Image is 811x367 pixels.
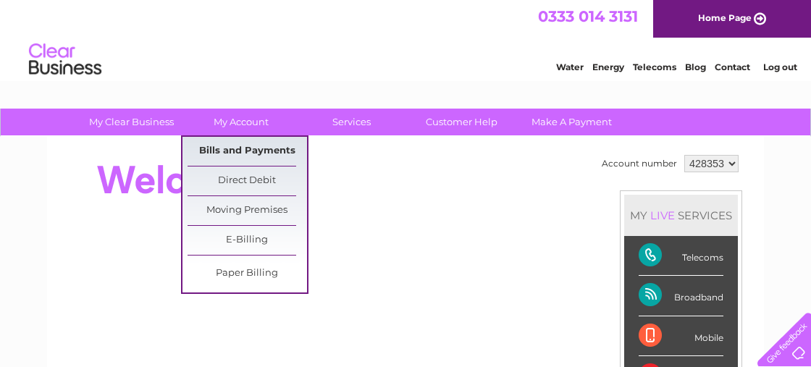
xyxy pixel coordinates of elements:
a: Contact [715,62,750,72]
a: Customer Help [402,109,521,135]
a: Services [292,109,411,135]
div: Broadband [639,276,723,316]
div: LIVE [647,208,678,222]
td: Account number [598,151,681,176]
a: 0333 014 3131 [538,7,638,25]
a: My Clear Business [72,109,191,135]
a: Moving Premises [188,196,307,225]
a: Paper Billing [188,259,307,288]
div: Mobile [639,316,723,356]
a: Direct Debit [188,166,307,195]
a: Log out [763,62,797,72]
div: MY SERVICES [624,195,738,236]
a: E-Billing [188,226,307,255]
a: Make A Payment [512,109,631,135]
a: My Account [182,109,301,135]
a: Water [556,62,584,72]
div: Clear Business is a trading name of Verastar Limited (registered in [GEOGRAPHIC_DATA] No. 3667643... [64,8,749,70]
a: Telecoms [633,62,676,72]
a: Energy [592,62,624,72]
div: Telecoms [639,236,723,276]
a: Bills and Payments [188,137,307,166]
a: Blog [685,62,706,72]
img: logo.png [28,38,102,82]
